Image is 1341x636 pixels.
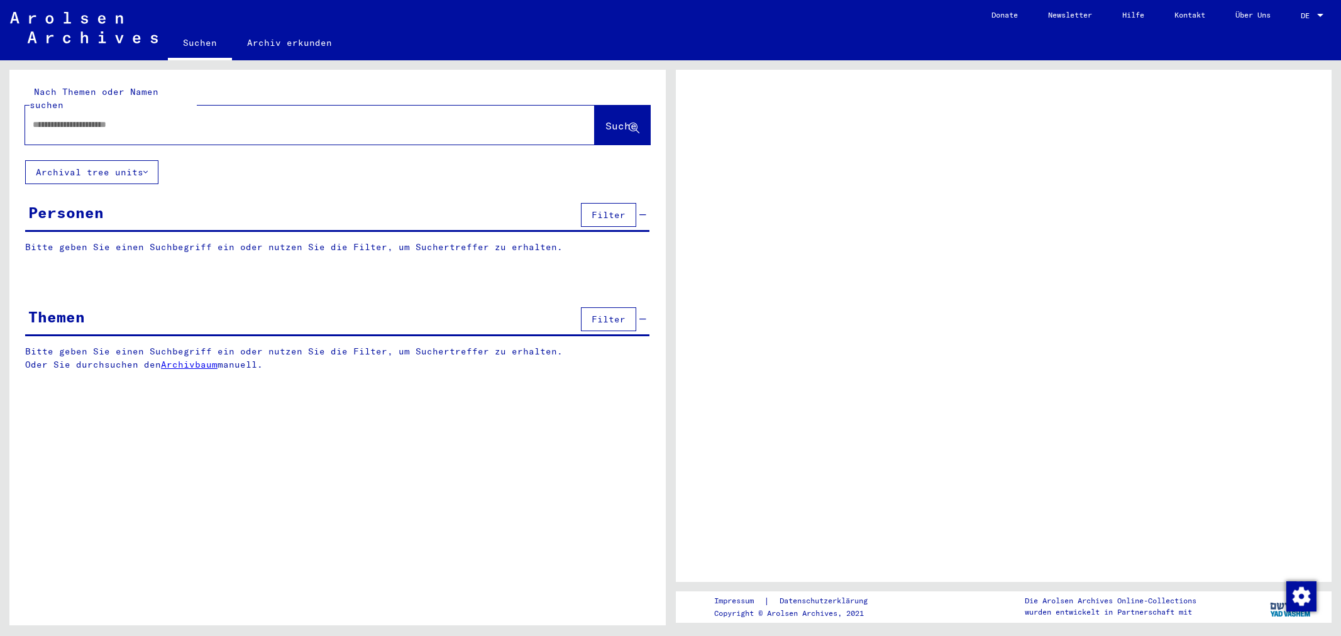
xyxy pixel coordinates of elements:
[770,595,883,608] a: Datenschutzerklärung
[714,595,764,608] a: Impressum
[168,28,232,60] a: Suchen
[232,28,347,58] a: Archiv erkunden
[25,160,158,184] button: Archival tree units
[1286,581,1316,611] img: Zustimmung ändern
[581,307,636,331] button: Filter
[592,314,626,325] span: Filter
[1025,606,1196,618] p: wurden entwickelt in Partnerschaft mit
[30,86,158,111] mat-label: Nach Themen oder Namen suchen
[161,359,218,370] a: Archivbaum
[714,595,883,608] div: |
[1267,591,1315,622] img: yv_logo.png
[595,106,650,145] button: Suche
[28,201,104,224] div: Personen
[28,305,85,328] div: Themen
[10,12,158,43] img: Arolsen_neg.svg
[1301,11,1315,20] span: DE
[1286,581,1316,611] div: Zustimmung ändern
[581,203,636,227] button: Filter
[25,241,649,254] p: Bitte geben Sie einen Suchbegriff ein oder nutzen Sie die Filter, um Suchertreffer zu erhalten.
[592,209,626,221] span: Filter
[1025,595,1196,606] p: Die Arolsen Archives Online-Collections
[25,345,650,371] p: Bitte geben Sie einen Suchbegriff ein oder nutzen Sie die Filter, um Suchertreffer zu erhalten. O...
[605,119,637,132] span: Suche
[714,608,883,619] p: Copyright © Arolsen Archives, 2021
